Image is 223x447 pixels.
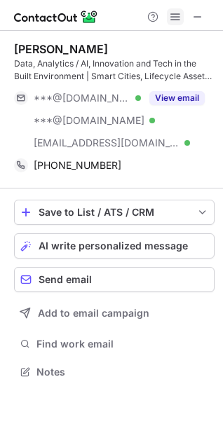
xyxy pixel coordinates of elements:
[14,362,215,382] button: Notes
[14,233,215,259] button: AI write personalized message
[14,301,215,326] button: Add to email campaign
[36,338,209,350] span: Find work email
[34,92,130,104] span: ***@[DOMAIN_NAME]
[34,114,144,127] span: ***@[DOMAIN_NAME]
[39,274,92,285] span: Send email
[39,207,190,218] div: Save to List / ATS / CRM
[14,42,108,56] div: [PERSON_NAME]
[34,159,121,172] span: [PHONE_NUMBER]
[34,137,180,149] span: [EMAIL_ADDRESS][DOMAIN_NAME]
[14,267,215,292] button: Send email
[39,240,188,252] span: AI write personalized message
[14,8,98,25] img: ContactOut v5.3.10
[14,200,215,225] button: save-profile-one-click
[38,308,149,319] span: Add to email campaign
[14,57,215,83] div: Data, Analytics / AI, Innovation and Tech in the Built Environment | Smart Cities, Lifecycle Asse...
[36,366,209,378] span: Notes
[149,91,205,105] button: Reveal Button
[14,334,215,354] button: Find work email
